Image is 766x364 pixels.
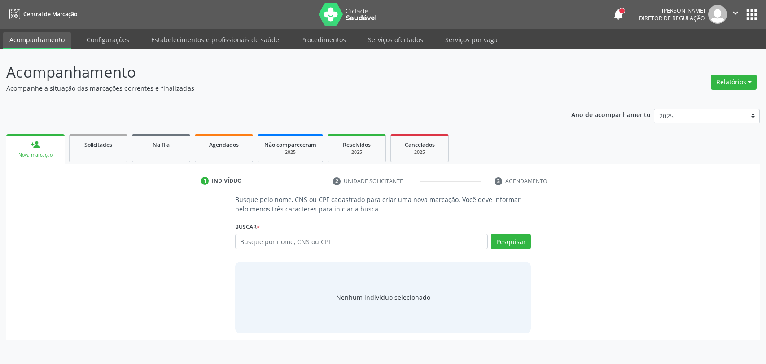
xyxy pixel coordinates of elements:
[727,5,744,24] button: 
[153,141,170,149] span: Na fila
[491,234,531,249] button: Pesquisar
[6,83,534,93] p: Acompanhe a situação das marcações correntes e finalizadas
[397,149,442,156] div: 2025
[405,141,435,149] span: Cancelados
[13,152,58,158] div: Nova marcação
[336,293,430,302] div: Nenhum indivíduo selecionado
[295,32,352,48] a: Procedimentos
[212,177,242,185] div: Indivíduo
[744,7,760,22] button: apps
[334,149,379,156] div: 2025
[80,32,136,48] a: Configurações
[6,7,77,22] a: Central de Marcação
[264,141,316,149] span: Não compareceram
[571,109,651,120] p: Ano de acompanhamento
[612,8,625,21] button: notifications
[235,234,488,249] input: Busque por nome, CNS ou CPF
[264,149,316,156] div: 2025
[3,32,71,49] a: Acompanhamento
[145,32,285,48] a: Estabelecimentos e profissionais de saúde
[639,14,705,22] span: Diretor de regulação
[235,220,260,234] label: Buscar
[6,61,534,83] p: Acompanhamento
[343,141,371,149] span: Resolvidos
[731,8,740,18] i: 
[439,32,504,48] a: Serviços por vaga
[84,141,112,149] span: Solicitados
[639,7,705,14] div: [PERSON_NAME]
[711,75,757,90] button: Relatórios
[362,32,429,48] a: Serviços ofertados
[235,195,531,214] p: Busque pelo nome, CNS ou CPF cadastrado para criar uma nova marcação. Você deve informar pelo men...
[201,177,209,185] div: 1
[23,10,77,18] span: Central de Marcação
[31,140,40,149] div: person_add
[708,5,727,24] img: img
[209,141,239,149] span: Agendados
